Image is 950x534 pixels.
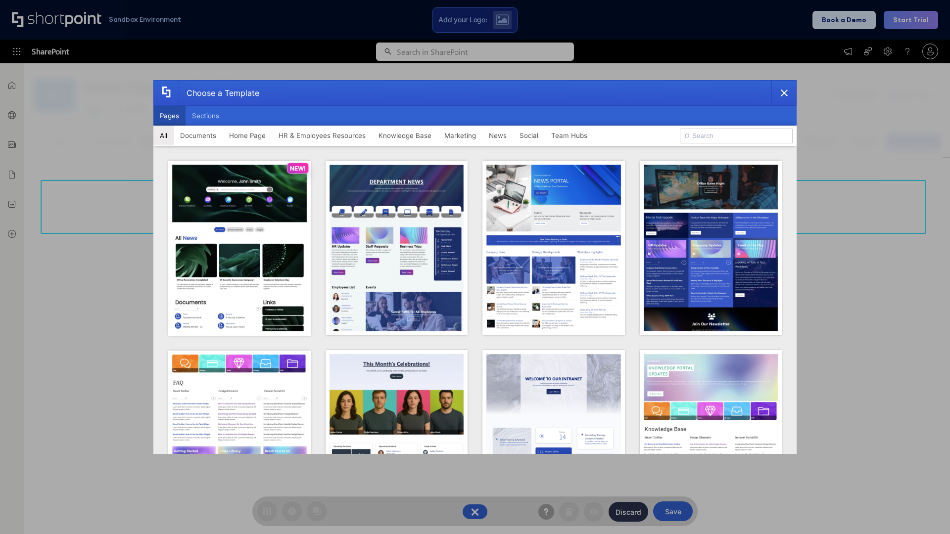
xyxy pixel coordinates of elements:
[179,81,259,105] div: Choose a Template
[545,126,594,145] button: Team Hubs
[272,126,372,145] button: HR & Employees Resources
[153,126,174,145] button: All
[513,126,545,145] button: Social
[482,126,513,145] button: News
[153,80,797,454] div: template selector
[153,106,186,126] button: Pages
[223,126,272,145] button: Home Page
[438,126,482,145] button: Marketing
[174,126,223,145] button: Documents
[372,126,438,145] button: Knowledge Base
[290,165,306,172] p: NEW!
[680,129,793,143] input: Search
[186,106,226,126] button: Sections
[901,487,950,534] iframe: Chat Widget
